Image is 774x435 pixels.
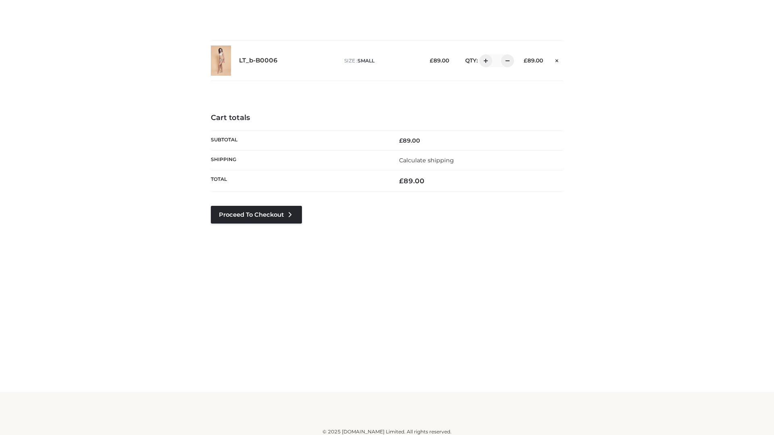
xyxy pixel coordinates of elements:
bdi: 89.00 [399,137,420,144]
p: size : [344,57,417,64]
div: QTY: [457,54,511,67]
th: Total [211,170,387,192]
a: Calculate shipping [399,157,454,164]
span: £ [524,57,527,64]
h4: Cart totals [211,114,563,122]
th: Subtotal [211,130,387,150]
bdi: 89.00 [430,57,449,64]
span: SMALL [358,58,375,64]
span: £ [399,177,404,185]
a: LT_b-B0006 [239,57,278,64]
bdi: 89.00 [399,177,424,185]
a: Proceed to Checkout [211,206,302,224]
span: £ [430,57,433,64]
span: £ [399,137,403,144]
bdi: 89.00 [524,57,543,64]
th: Shipping [211,150,387,170]
a: Remove this item [551,54,563,65]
